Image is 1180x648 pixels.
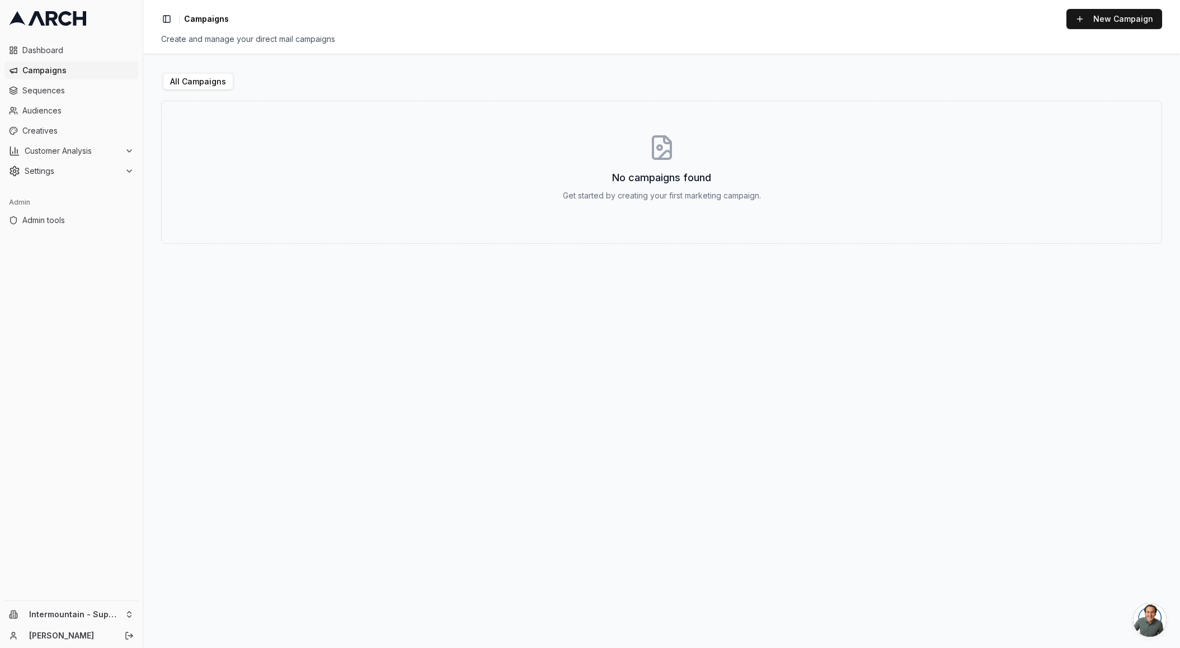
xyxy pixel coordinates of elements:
span: Sequences [22,85,134,96]
p: Get started by creating your first marketing campaign. [563,190,761,201]
span: Campaigns [22,65,134,76]
a: Admin tools [4,211,138,229]
span: Dashboard [22,45,134,56]
a: Campaigns [4,62,138,79]
span: Audiences [22,105,134,116]
button: Customer Analysis [4,142,138,160]
div: Admin [4,193,138,211]
button: Settings [4,162,138,180]
button: Log out [121,628,137,644]
span: Settings [25,165,120,177]
a: Creatives [4,122,138,140]
a: Dashboard [4,41,138,59]
h3: No campaigns found [612,170,711,186]
a: Audiences [4,102,138,120]
span: Intermountain - Superior Water & Air [29,609,120,619]
button: All Campaigns [163,74,233,89]
span: Admin tools [22,215,134,226]
a: Sequences [4,82,138,100]
button: New Campaign [1066,9,1162,29]
span: Campaigns [184,13,229,25]
div: Create and manage your direct mail campaigns [161,34,1162,45]
span: Creatives [22,125,134,136]
a: Open chat [1133,603,1167,637]
span: Customer Analysis [25,145,120,157]
nav: breadcrumb [184,13,229,25]
button: Intermountain - Superior Water & Air [4,606,138,623]
a: [PERSON_NAME] [29,630,112,641]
